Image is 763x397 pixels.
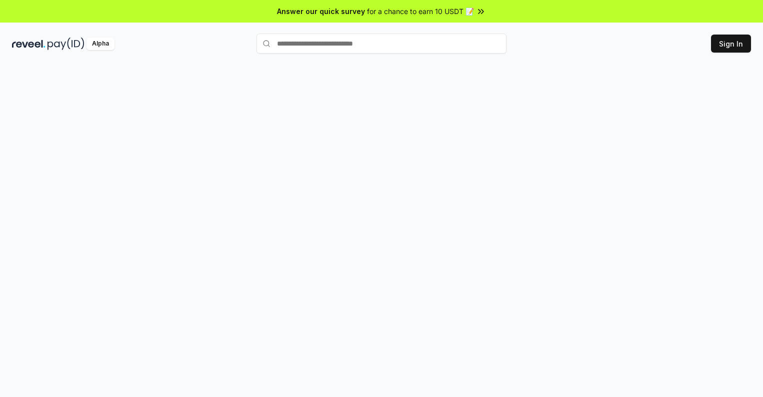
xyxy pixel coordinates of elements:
[367,6,474,17] span: for a chance to earn 10 USDT 📝
[12,38,45,50] img: reveel_dark
[711,35,751,53] button: Sign In
[277,6,365,17] span: Answer our quick survey
[47,38,84,50] img: pay_id
[86,38,114,50] div: Alpha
